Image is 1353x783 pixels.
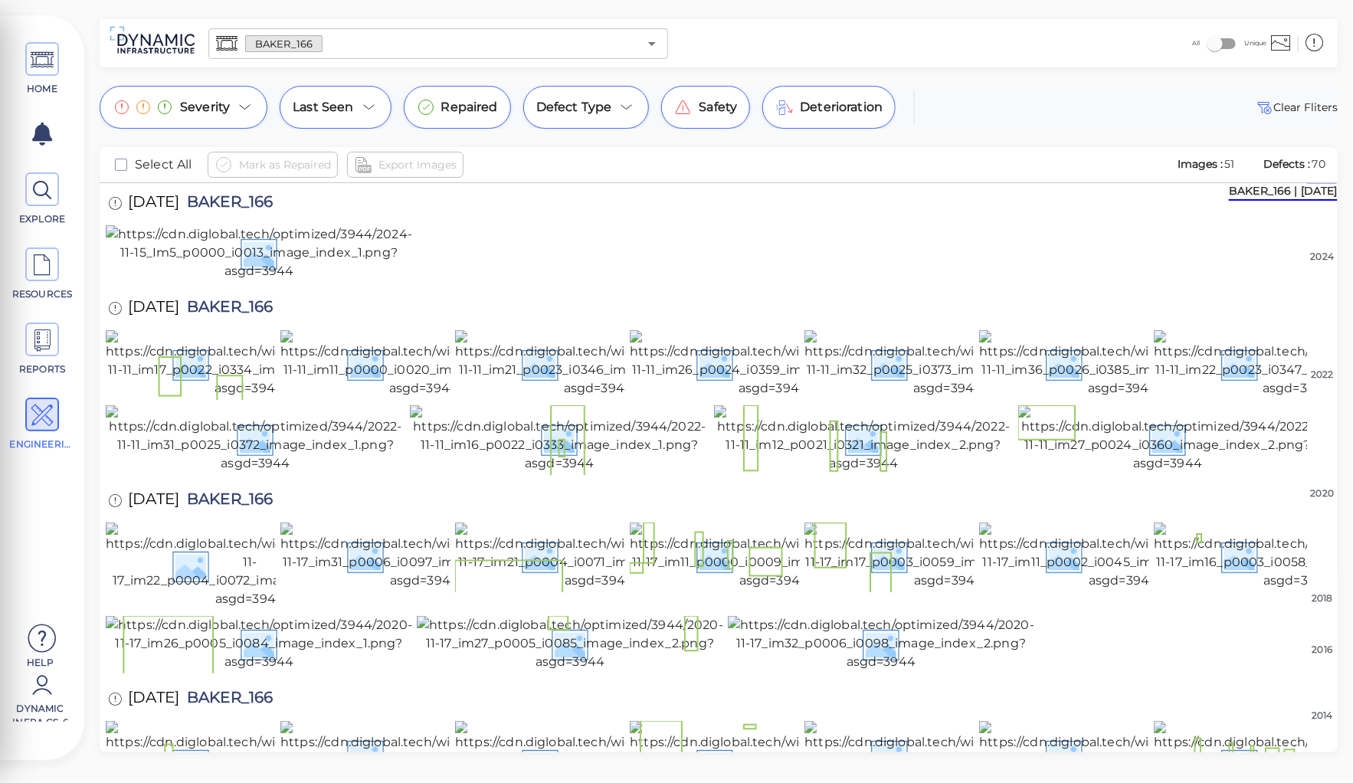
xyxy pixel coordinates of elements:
span: BAKER_166 [179,491,273,512]
span: BAKER_166 [179,194,273,215]
span: 70 [1312,157,1325,171]
img: https://cdn.diglobal.tech/width210/3944/2020-11-17_im11_p0002_i0045_image_index_1.png?asgd=3944 [979,523,1267,590]
img: https://cdn.diglobal.tech/width210/3944/2022-11-11_im17_p0022_i0334_image_index_2.png?asgd=3944 [106,330,392,398]
img: https://cdn.diglobal.tech/width210/3944/2022-11-11_im36_p0026_i0385_image_index_1.png?asgd=3944 [979,330,1266,398]
div: All Unique [1192,28,1266,58]
span: Select All [135,156,192,174]
span: Defects : [1262,157,1312,171]
span: BAKER_166 [179,690,273,710]
img: https://cdn.diglobal.tech/width210/3944/2020-11-17_im21_p0004_i0071_image_index_1.png?asgd=3944 [455,523,743,590]
img: https://cdn.diglobal.tech/width210/3944/2022-11-11_im11_p0000_i0020_image_index_1.png?asgd=3944 [280,330,567,398]
img: https://cdn.diglobal.tech/width210/3944/2020-11-17_im17_p0003_i0059_image_index_2.png?asgd=3944 [804,523,1093,590]
button: Mark as Repaired [208,152,338,178]
div: 2016 [1307,643,1338,657]
div: 2018 [1307,591,1338,605]
a: REPORTS [8,323,77,376]
img: https://cdn.diglobal.tech/width210/3944/2022-11-11_im32_p0025_i0373_image_index_2.png?asgd=3944 [804,330,1091,398]
span: Severity [180,98,230,116]
a: HOME [8,42,77,96]
button: Open [641,33,663,54]
span: [DATE] [128,299,179,319]
span: Export Images [378,156,457,174]
span: 51 [1225,157,1235,171]
span: RESOURCES [10,287,75,301]
div: 2022 [1307,368,1338,382]
button: Clear Fliters [1255,98,1338,116]
div: 2024 [1307,250,1338,264]
span: Help [8,656,73,668]
img: https://cdn.diglobal.tech/width210/3944/2020-11-17_im11_p0000_i0009_image_index_1.png?asgd=3944 [630,523,918,590]
span: [DATE] [128,491,179,512]
span: Safety [699,98,737,116]
img: https://cdn.diglobal.tech/optimized/3944/2020-11-17_im27_p0005_i0085_image_index_2.png?asgd=3944 [417,616,723,671]
span: Deterioration [800,98,883,116]
span: Defect Type [536,98,612,116]
a: RESOURCES [8,247,77,301]
span: Last Seen [293,98,353,116]
a: EXPLORE [8,172,77,226]
span: Dynamic Infra CS-6 [8,702,73,722]
iframe: Chat [1288,714,1342,772]
span: HOME [10,82,75,96]
span: EXPLORE [10,212,75,226]
img: https://cdn.diglobal.tech/width210/3944/2022-11-11_im26_p0024_i0359_image_index_1.png?asgd=3944 [630,330,916,398]
div: BAKER_166 | [DATE] [1229,183,1338,201]
img: https://cdn.diglobal.tech/width210/3944/2022-11-11_im21_p0023_i0346_image_index_1.png?asgd=3944 [455,330,742,398]
img: https://cdn.diglobal.tech/optimized/3944/2022-11-11_im27_p0024_i0360_image_index_2.png?asgd=3944 [1018,405,1318,473]
img: https://cdn.diglobal.tech/width210/3944/2020-11-17_im31_p0006_i0097_image_index_1.png?asgd=3944 [280,523,568,590]
img: https://cdn.diglobal.tech/optimized/3944/2020-11-17_im32_p0006_i0098_image_index_2.png?asgd=3944 [728,616,1034,671]
span: BAKER_166 [246,37,322,51]
img: https://cdn.diglobal.tech/optimized/3944/2022-11-11_im16_p0022_i0333_image_index_1.png?asgd=3944 [410,405,709,473]
div: 2014 [1307,709,1338,722]
img: https://cdn.diglobal.tech/optimized/3944/2022-11-11_im12_p0021_i0321_image_index_2.png?asgd=3944 [714,405,1014,473]
button: Export Images [347,152,464,178]
div: 2020 [1307,487,1338,500]
span: ENGINEERING [10,437,75,451]
img: https://cdn.diglobal.tech/optimized/3944/2022-11-11_im31_p0025_i0372_image_index_1.png?asgd=3944 [106,405,405,473]
span: Repaired [441,98,498,116]
img: https://cdn.diglobal.tech/optimized/3944/2024-11-15_Im5_p0000_i0013_image_index_1.png?asgd=3944 [106,225,412,280]
span: Mark as Repaired [239,156,331,174]
a: ENGINEERING [8,398,77,451]
span: BAKER_166 [179,299,273,319]
img: https://cdn.diglobal.tech/width210/3944/2020-11-17_im22_p0004_i0072_image_index_2.png?asgd=3944 [106,523,394,608]
span: REPORTS [10,362,75,376]
span: [DATE] [128,194,179,215]
span: Images : [1176,157,1225,171]
span: [DATE] [128,690,179,710]
img: https://cdn.diglobal.tech/optimized/3944/2020-11-17_im26_p0005_i0084_image_index_1.png?asgd=3944 [106,616,412,671]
